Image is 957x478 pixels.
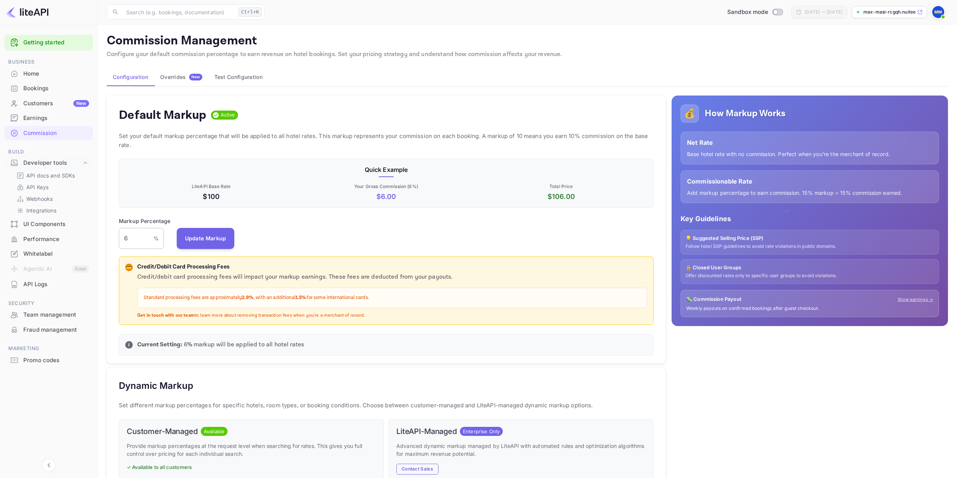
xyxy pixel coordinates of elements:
[137,313,195,318] strong: Get in touch with our team
[14,193,90,204] div: Webhooks
[126,264,132,271] p: 💳
[137,340,647,349] p: 6 % markup will be applied to all hotel rates
[5,232,93,247] div: Performance
[201,428,227,436] span: Available
[5,67,93,80] a: Home
[805,9,842,15] div: [DATE] — [DATE]
[137,273,647,282] p: Credit/debit card processing fees will impact your markup earnings. These fees are deducted from ...
[119,228,153,249] input: 0
[119,401,654,410] p: Set different markup percentages for specific hotels, room types, or booking conditions. Choose b...
[144,294,641,302] p: Standard processing fees are approximately , with an additional for some international cards.
[189,74,202,79] span: New
[296,294,306,301] strong: 1.5%
[5,323,93,337] a: Fraud management
[5,96,93,111] div: CustomersNew
[6,6,49,18] img: LiteAPI logo
[396,464,438,475] button: Contact Sales
[687,138,933,147] p: Net Rate
[5,81,93,96] div: Bookings
[23,326,89,334] div: Fraud management
[119,108,206,123] h4: Default Markup
[5,217,93,231] a: UI Components
[242,294,253,301] strong: 2.9%
[686,273,934,279] p: Offer discounted rates only to specific user groups to avoid violations.
[17,183,87,191] a: API Keys
[107,68,154,86] button: Configuration
[26,206,56,214] p: Integrations
[396,427,457,436] h6: LiteAPI-Managed
[5,58,93,66] span: Business
[5,344,93,353] span: Marketing
[14,182,90,193] div: API Keys
[17,171,87,179] a: API docs and SDKs
[5,126,93,141] div: Commission
[17,195,87,203] a: Webhooks
[686,296,742,303] p: 💸 Commission Payout
[125,191,297,202] p: $100
[300,191,472,202] p: $ 6.00
[475,191,647,202] p: $ 106.00
[125,183,297,190] p: LiteAPI Base Rate
[475,183,647,190] p: Total Price
[125,165,647,174] p: Quick Example
[14,170,90,181] div: API docs and SDKs
[107,50,948,59] p: Configure your default commission percentage to earn revenue on hotel bookings. Set your pricing ...
[687,189,933,197] p: Add markup percentage to earn commission. 15% markup = 15% commission earned.
[686,243,934,250] p: Follow hotel SSP guidelines to avoid rate violations in public domains.
[208,68,268,86] button: Test Configuration
[5,81,93,95] a: Bookings
[177,228,235,249] button: Update Markup
[705,108,786,120] h5: How Markup Works
[119,217,171,225] p: Markup Percentage
[5,308,93,322] a: Team management
[5,156,93,170] div: Developer tools
[42,458,56,472] button: Collapse navigation
[687,150,933,158] p: Base hotel rate with no commission. Perfect when you're the merchant of record.
[5,277,93,291] a: API Logs
[14,205,90,216] div: Integrations
[23,129,89,138] div: Commission
[107,33,948,49] p: Commission Management
[686,305,933,312] p: Weekly payouts on confirmed bookings after guest checkout.
[128,341,129,348] p: i
[300,183,472,190] p: Your Gross Commission ( 6 %)
[23,250,89,258] div: Whitelabel
[5,111,93,126] div: Earnings
[23,311,89,319] div: Team management
[153,234,159,242] p: %
[23,70,89,78] div: Home
[26,171,75,179] p: API docs and SDKs
[724,8,786,17] div: Switch to Production mode
[127,427,198,436] h6: Customer-Managed
[23,84,89,93] div: Bookings
[5,96,93,110] a: CustomersNew
[5,232,93,246] a: Performance
[119,380,193,392] h5: Dynamic Markup
[5,299,93,308] span: Security
[23,220,89,229] div: UI Components
[5,247,93,261] a: Whitelabel
[684,107,695,120] p: 💰
[160,74,202,80] div: Overrides
[23,235,89,244] div: Performance
[119,132,654,150] p: Set your default markup percentage that will be applied to all hotel rates. This markup represent...
[122,5,235,20] input: Search (e.g. bookings, documentation)
[5,277,93,292] div: API Logs
[5,67,93,81] div: Home
[23,159,82,167] div: Developer tools
[23,99,89,108] div: Customers
[5,111,93,125] a: Earnings
[681,214,939,224] p: Key Guidelines
[898,296,933,303] a: Show earnings →
[26,183,49,191] p: API Keys
[5,353,93,367] a: Promo codes
[218,111,238,119] span: Active
[137,263,647,272] p: Credit/Debit Card Processing Fees
[23,38,89,47] a: Getting started
[460,428,503,436] span: Enterprise Only
[127,442,376,458] p: Provide markup percentages at the request level when searching for rates. This gives you full con...
[5,217,93,232] div: UI Components
[137,341,182,349] strong: Current Setting:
